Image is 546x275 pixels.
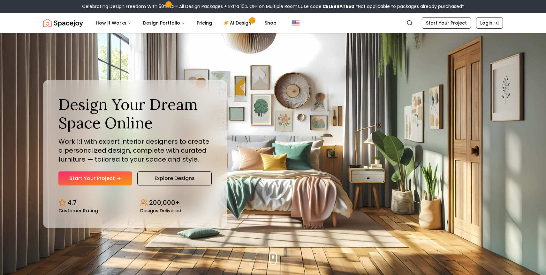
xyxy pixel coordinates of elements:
[43,17,83,29] a: Spacejoy
[58,137,212,164] p: Work 1:1 with expert interior designers to create a personalized design, complete with curated fu...
[354,3,464,10] span: *Not applicable to packages already purchased*
[82,3,464,10] div: Celebrating Design Freedom With 50% OFF All Design Packages + Extra 10% OFF on Multiple Rooms.
[301,3,354,10] span: Use code:
[67,198,77,207] p: 4.7
[322,3,354,10] b: CELEBRATE50
[91,17,282,29] nav: Main
[43,13,503,33] nav: Global
[58,208,98,213] small: Customer Rating
[140,208,181,213] small: Designs Delivered
[292,19,300,27] img: United States
[138,17,190,29] button: Design Portfolio
[422,17,471,29] a: Start Your Project
[58,95,212,132] h1: Design Your Dream Space Online
[149,198,180,207] p: 200,000+
[192,17,217,29] a: Pricing
[43,17,83,29] img: Spacejoy Logo
[58,171,132,185] a: Start Your Project
[476,17,503,29] a: Login
[58,193,212,213] div: Design stats
[91,17,137,29] button: How It Works
[137,171,212,185] a: Explore Designs
[218,17,258,29] a: AI Design
[260,17,282,29] a: Shop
